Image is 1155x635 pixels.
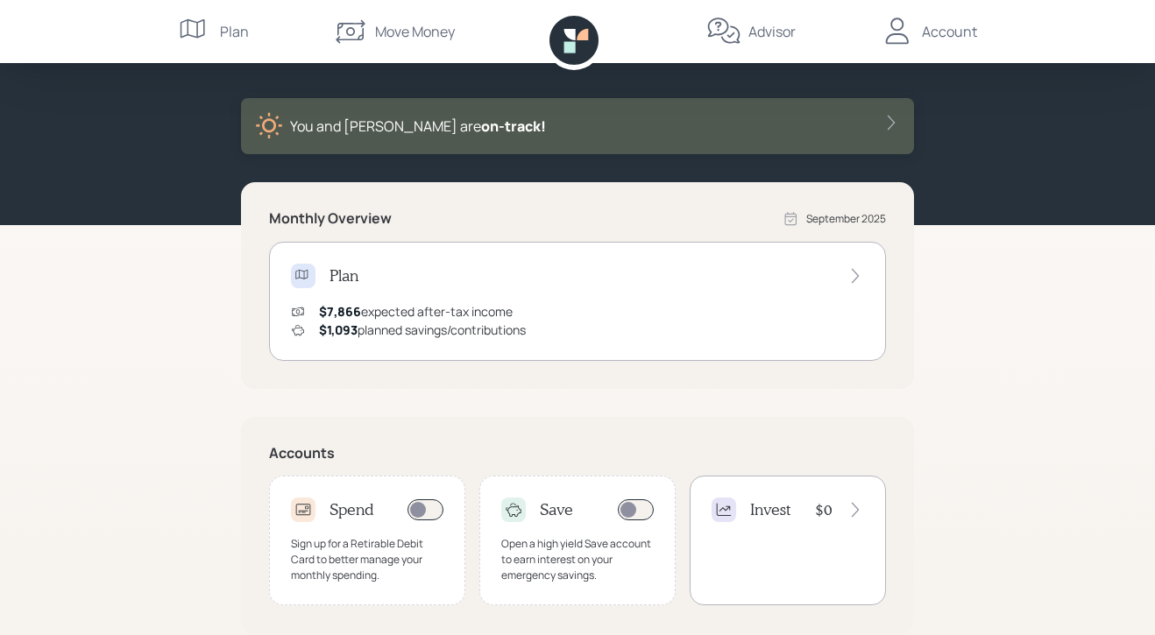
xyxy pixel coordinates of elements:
[922,21,977,42] div: Account
[806,211,886,227] div: September 2025
[291,536,443,583] div: Sign up for a Retirable Debit Card to better manage your monthly spending.
[269,210,392,227] h5: Monthly Overview
[319,302,513,321] div: expected after-tax income
[540,500,573,519] h4: Save
[815,500,833,519] h4: $0
[501,536,654,583] div: Open a high yield Save account to earn interest on your emergency savings.
[375,21,455,42] div: Move Money
[481,116,546,136] span: on‑track!
[255,112,283,140] img: sunny-XHVQM73Q.digested.png
[290,116,546,137] div: You and [PERSON_NAME] are
[319,321,526,339] div: planned savings/contributions
[329,500,374,519] h4: Spend
[220,21,249,42] div: Plan
[750,500,790,519] h4: Invest
[329,266,358,286] h4: Plan
[319,321,358,338] span: $1,093
[269,445,886,462] h5: Accounts
[748,21,796,42] div: Advisor
[319,303,361,320] span: $7,866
